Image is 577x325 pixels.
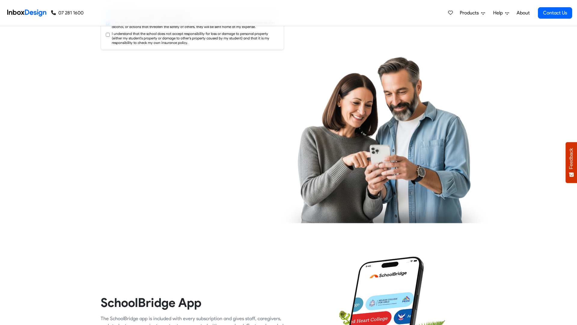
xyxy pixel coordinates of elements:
button: Feedback - Show survey [566,142,577,183]
span: Feedback [569,148,574,169]
label: I understand that the school does not accept responsibility for loss or damage to personal proper... [112,31,279,45]
a: Products [457,7,487,19]
a: 07 281 1600 [51,9,84,17]
a: Help [491,7,511,19]
span: Products [460,9,481,17]
a: About [515,7,531,19]
heading: SchoolBridge App [101,295,284,310]
a: Contact Us [538,7,572,19]
span: Help [493,9,505,17]
img: parents_using_phone.png [282,56,488,223]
